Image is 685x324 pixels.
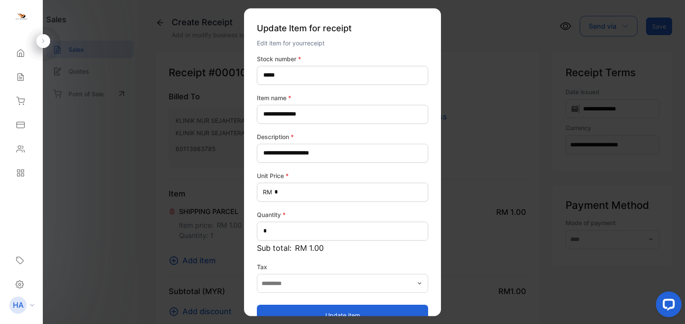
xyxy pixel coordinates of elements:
label: Tax [257,262,428,271]
p: Update Item for receipt [257,18,428,38]
p: HA [13,300,24,311]
iframe: LiveChat chat widget [649,288,685,324]
label: Description [257,132,428,141]
label: Item name [257,93,428,102]
span: Edit item for your receipt [257,39,325,47]
p: Sub total: [257,242,428,254]
label: Quantity [257,210,428,219]
span: RM [263,187,272,196]
img: logo [15,11,28,24]
label: Stock number [257,54,428,63]
label: Unit Price [257,171,428,180]
span: RM 1.00 [295,242,324,254]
